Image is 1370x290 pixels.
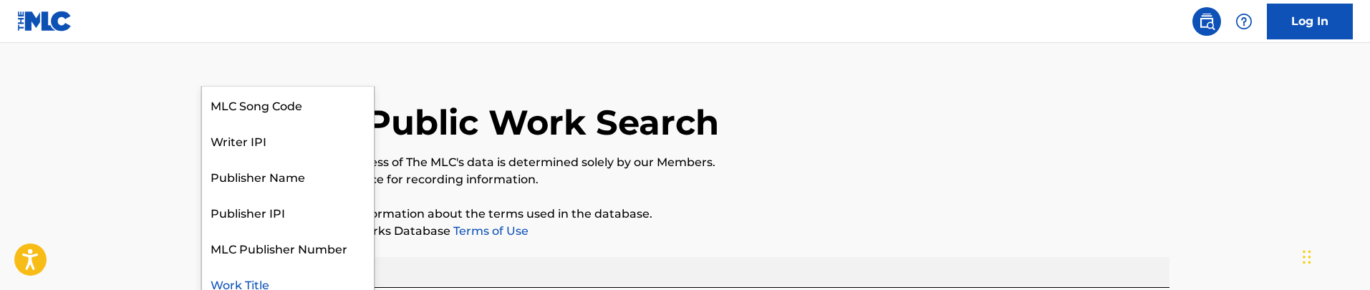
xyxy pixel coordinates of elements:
div: Writer IPI [202,122,374,158]
h1: The MLC Public Work Search [201,101,719,144]
p: It is not an authoritative source for recording information. [201,171,1169,188]
div: Publisher IPI [202,194,374,230]
img: help [1235,13,1253,30]
p: Please for more information about the terms used in the database. [201,206,1169,223]
a: Log In [1267,4,1353,39]
a: Public Search [1192,7,1221,36]
div: MLC Publisher Number [202,230,374,266]
img: search [1198,13,1215,30]
div: Help [1230,7,1258,36]
div: Drag [1303,236,1311,279]
img: MLC Logo [17,11,72,32]
iframe: Chat Widget [1298,221,1370,290]
p: Please review the Musical Works Database [201,223,1169,240]
div: MLC Song Code [202,87,374,122]
p: The accuracy and completeness of The MLC's data is determined solely by our Members. [201,154,1169,171]
a: Terms of Use [450,224,529,238]
div: Publisher Name [202,158,374,194]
